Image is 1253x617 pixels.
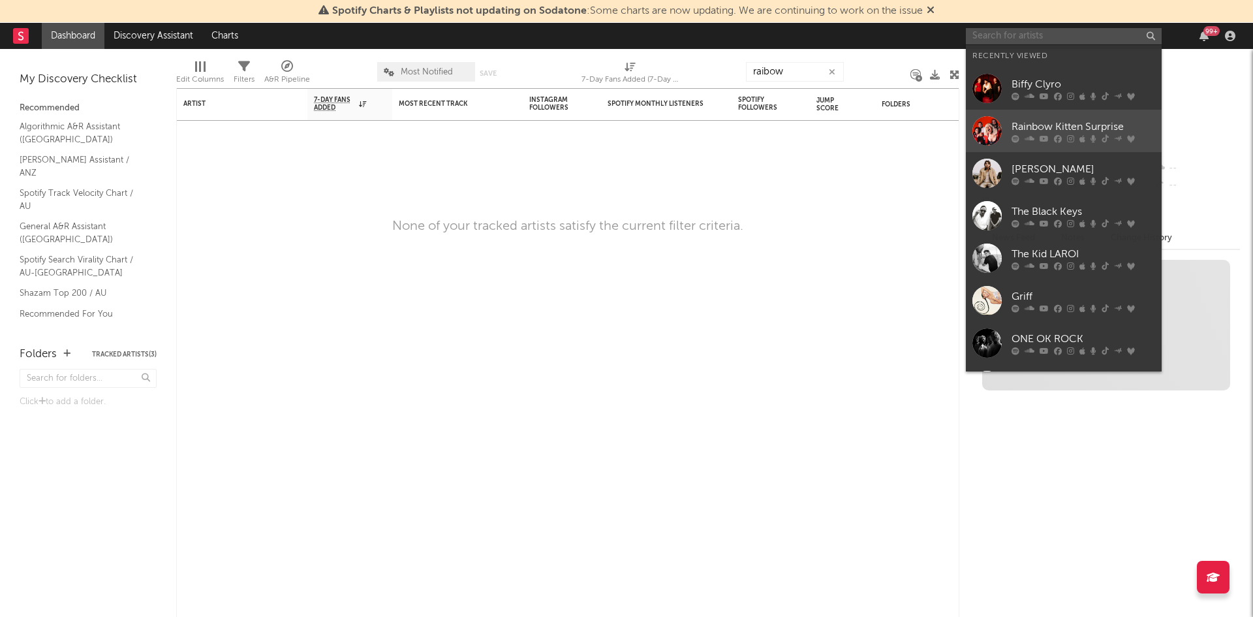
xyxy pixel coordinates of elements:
[92,351,157,358] button: Tracked Artists(3)
[20,101,157,116] div: Recommended
[738,96,784,112] div: Spotify Followers
[966,322,1162,364] a: ONE OK ROCK
[332,6,923,16] span: : Some charts are now updating. We are continuing to work on the issue
[1199,31,1209,41] button: 99+
[581,55,679,93] div: 7-Day Fans Added (7-Day Fans Added)
[20,347,57,362] div: Folders
[234,55,255,93] div: Filters
[1012,331,1155,347] div: ONE OK ROCK
[1153,160,1240,177] div: --
[882,101,980,108] div: Folders
[264,72,310,87] div: A&R Pipeline
[314,96,356,112] span: 7-Day Fans Added
[20,307,144,321] a: Recommended For You
[966,237,1162,279] a: The Kid LAROI
[20,253,144,279] a: Spotify Search Virality Chart / AU-[GEOGRAPHIC_DATA]
[20,72,157,87] div: My Discovery Checklist
[332,6,587,16] span: Spotify Charts & Playlists not updating on Sodatone
[480,70,497,77] button: Save
[42,23,104,49] a: Dashboard
[183,100,281,108] div: Artist
[1012,119,1155,134] div: Rainbow Kitten Surprise
[104,23,202,49] a: Discovery Assistant
[966,110,1162,152] a: Rainbow Kitten Surprise
[20,119,144,146] a: Algorithmic A&R Assistant ([GEOGRAPHIC_DATA])
[1012,76,1155,92] div: Biffy Clyro
[608,100,705,108] div: Spotify Monthly Listeners
[264,55,310,93] div: A&R Pipeline
[746,62,844,82] input: Search...
[20,153,144,180] a: [PERSON_NAME] Assistant / ANZ
[966,279,1162,322] a: Griff
[966,195,1162,237] a: The Black Keys
[966,67,1162,110] a: Biffy Clyro
[176,72,224,87] div: Edit Columns
[399,100,497,108] div: Most Recent Track
[392,219,743,234] div: None of your tracked artists satisfy the current filter criteria.
[234,72,255,87] div: Filters
[20,286,144,300] a: Shazam Top 200 / AU
[401,68,453,76] span: Most Notified
[20,394,157,410] div: Click to add a folder.
[20,369,157,388] input: Search for folders...
[966,152,1162,195] a: [PERSON_NAME]
[581,72,679,87] div: 7-Day Fans Added (7-Day Fans Added)
[176,55,224,93] div: Edit Columns
[202,23,247,49] a: Charts
[1012,246,1155,262] div: The Kid LAROI
[20,219,144,246] a: General A&R Assistant ([GEOGRAPHIC_DATA])
[972,48,1155,64] div: Recently Viewed
[966,364,1162,407] a: Good Charlotte
[1153,177,1240,194] div: --
[1012,289,1155,304] div: Griff
[1012,204,1155,219] div: The Black Keys
[1203,26,1220,36] div: 99 +
[1012,161,1155,177] div: [PERSON_NAME]
[20,186,144,213] a: Spotify Track Velocity Chart / AU
[529,96,575,112] div: Instagram Followers
[966,28,1162,44] input: Search for artists
[816,97,849,112] div: Jump Score
[927,6,935,16] span: Dismiss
